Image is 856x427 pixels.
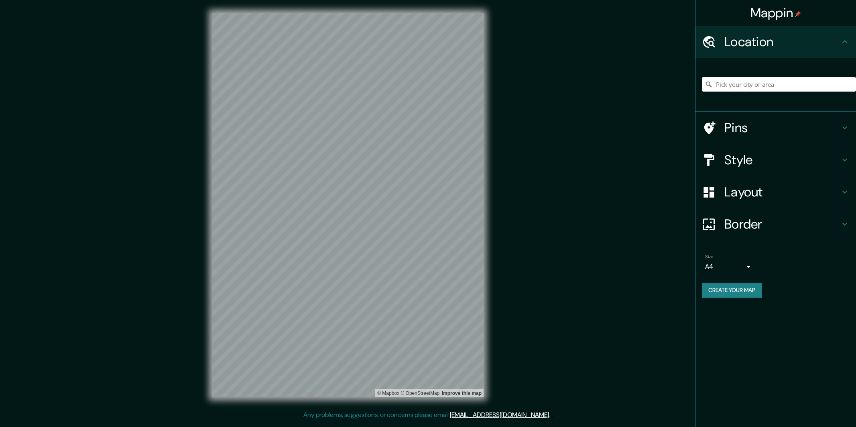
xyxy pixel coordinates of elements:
h4: Pins [724,120,840,136]
div: . [551,410,553,420]
div: Border [695,208,856,240]
h4: Style [724,152,840,168]
h4: Mappin [750,5,801,21]
div: A4 [705,260,753,273]
a: OpenStreetMap [401,390,439,396]
div: Layout [695,176,856,208]
img: pin-icon.png [795,11,801,17]
a: [EMAIL_ADDRESS][DOMAIN_NAME] [450,411,549,419]
h4: Location [724,34,840,50]
div: . [550,410,551,420]
div: Style [695,144,856,176]
label: Size [705,253,714,260]
div: Pins [695,112,856,144]
button: Create your map [702,283,762,298]
p: Any problems, suggestions, or concerns please email . [303,410,550,420]
h4: Border [724,216,840,232]
canvas: Map [212,13,484,397]
input: Pick your city or area [702,77,856,92]
div: Location [695,26,856,58]
a: Mapbox [377,390,399,396]
a: Map feedback [442,390,482,396]
h4: Layout [724,184,840,200]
